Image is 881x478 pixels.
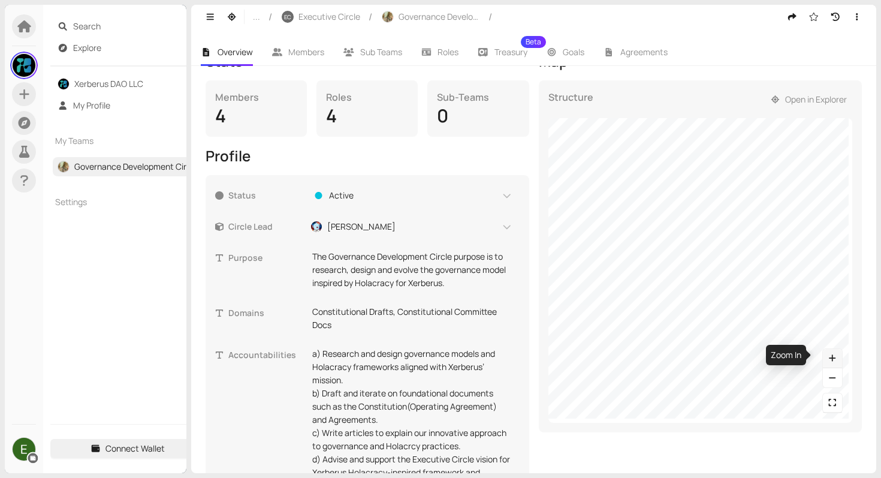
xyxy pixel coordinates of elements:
[438,46,458,58] span: Roles
[327,220,396,233] span: [PERSON_NAME]
[74,78,143,89] a: Xerberus DAO LLC
[360,46,402,58] span: Sub Teams
[437,104,519,127] div: 0
[13,54,35,77] img: gQX6TtSrwZ.jpeg
[228,348,305,362] span: Accountabilities
[548,90,593,118] div: Structure
[73,17,198,36] span: Search
[312,387,512,426] p: b) Draft and iterate on foundational documents such as the Constitution(Operating Agreement) and ...
[326,90,408,104] div: Roles
[13,438,35,461] img: ACg8ocJiNtrj-q3oAs-KiQUokqI3IJKgX5M3z0g1j3yMiQWdKhkXpQ=s500
[284,14,291,20] span: EC
[228,251,305,264] span: Purpose
[215,104,297,127] div: 4
[276,7,366,26] button: ECExecutive Circle
[312,347,512,387] p: a) Research and design governance models and Holacracy frameworks aligned with Xerberus’ mission.
[312,305,512,332] p: Constitutional Drafts, Constitutional Committee Docs
[50,127,205,155] div: My Teams
[298,10,360,23] span: Executive Circle
[218,46,253,58] span: Overview
[50,439,205,458] button: Connect Wallet
[206,146,529,166] div: Profile
[55,134,179,148] span: My Teams
[215,90,297,104] div: Members
[766,345,806,365] div: Zoom In
[494,48,527,56] span: Treasury
[74,161,198,172] a: Governance Development Circle
[228,306,305,320] span: Domains
[620,46,668,58] span: Agreements
[55,196,179,209] span: Settings
[228,220,305,233] span: Circle Lead
[312,250,512,290] p: The Governance Development Circle purpose is to research, design and evolve the governance model ...
[382,11,393,22] img: 96u3FxQ0J0.jpeg
[50,188,205,216] div: Settings
[376,7,486,26] button: Governance Development Circle
[437,90,519,104] div: Sub-Teams
[785,93,847,106] span: Open in Explorer
[326,104,408,127] div: 4
[105,442,165,455] span: Connect Wallet
[399,10,480,23] span: Governance Development Circle
[253,10,260,23] span: ...
[765,90,853,109] button: Open in Explorer
[73,42,101,53] a: Explore
[329,189,354,202] span: Active
[563,46,584,58] span: Goals
[228,189,305,202] span: Status
[247,7,266,26] button: ...
[73,100,110,111] a: My Profile
[521,36,546,48] sup: Beta
[312,426,512,453] p: c) Write articles to explain our innovative approach to governance and Holacrcy practices.
[311,221,322,232] img: RyvAI0NisV.jpeg
[288,46,324,58] span: Members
